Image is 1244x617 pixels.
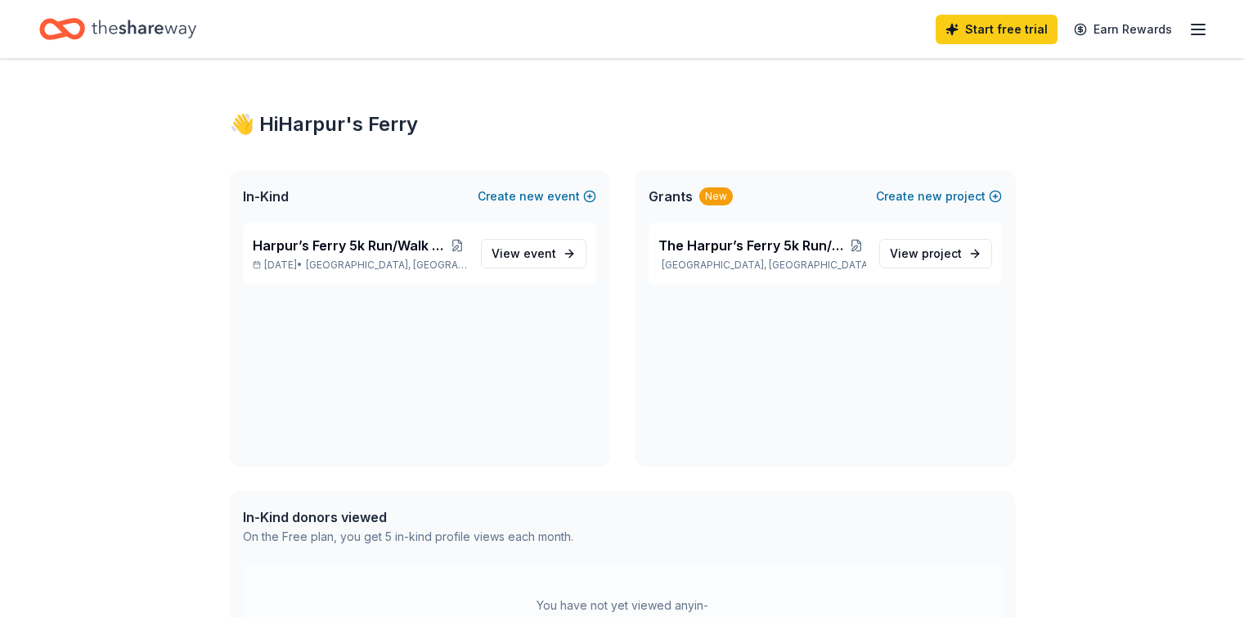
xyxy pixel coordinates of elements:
[876,187,1002,206] button: Createnewproject
[243,507,573,527] div: In-Kind donors viewed
[922,246,962,260] span: project
[481,239,586,268] a: View event
[699,187,733,205] div: New
[519,187,544,206] span: new
[658,236,848,255] span: The Harpur’s Ferry 5k Run/Walk for [MEDICAL_DATA]
[918,187,942,206] span: new
[230,111,1015,137] div: 👋 Hi Harpur's Ferry
[492,244,556,263] span: View
[936,15,1058,44] a: Start free trial
[658,259,866,272] p: [GEOGRAPHIC_DATA], [GEOGRAPHIC_DATA]
[253,259,468,272] p: [DATE] •
[243,187,289,206] span: In-Kind
[1064,15,1182,44] a: Earn Rewards
[890,244,962,263] span: View
[306,259,467,272] span: [GEOGRAPHIC_DATA], [GEOGRAPHIC_DATA]
[478,187,596,206] button: Createnewevent
[243,527,573,547] div: On the Free plan, you get 5 in-kind profile views each month.
[39,10,196,48] a: Home
[649,187,693,206] span: Grants
[523,246,556,260] span: event
[879,239,992,268] a: View project
[253,236,447,255] span: Harpur’s Ferry 5k Run/Walk for [MEDICAL_DATA]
